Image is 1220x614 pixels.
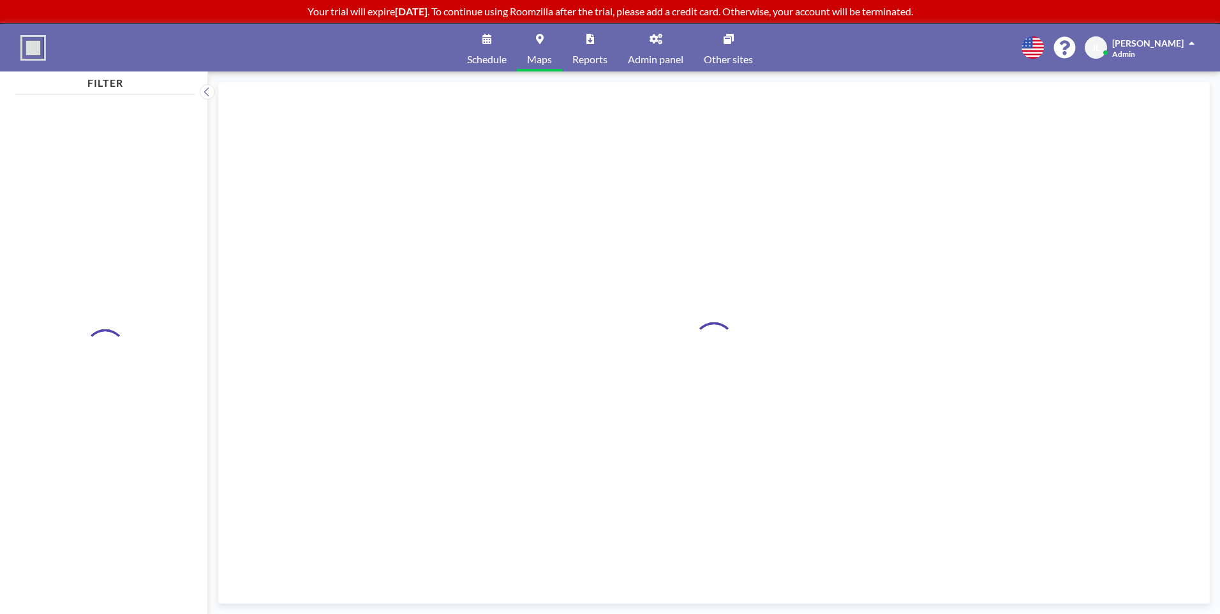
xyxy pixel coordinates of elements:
h4: FILTER [15,71,195,89]
a: Schedule [457,24,517,71]
a: Maps [517,24,562,71]
span: Reports [572,54,607,64]
span: Schedule [467,54,507,64]
span: Admin [1112,49,1135,59]
b: [DATE] [395,5,428,17]
span: Other sites [704,54,753,64]
a: Admin panel [618,24,694,71]
a: Reports [562,24,618,71]
a: Other sites [694,24,763,71]
span: [PERSON_NAME] [1112,38,1184,49]
span: Admin panel [628,54,683,64]
span: Maps [527,54,552,64]
span: JL [1092,42,1100,54]
img: organization-logo [20,35,46,61]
